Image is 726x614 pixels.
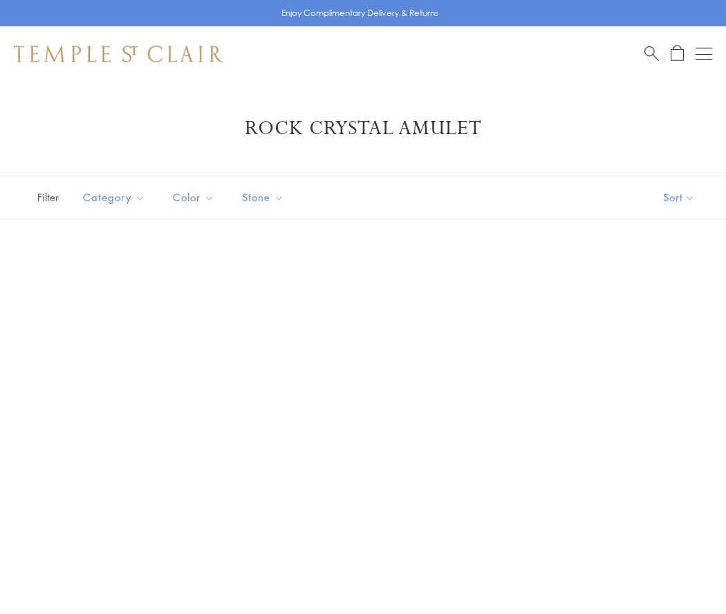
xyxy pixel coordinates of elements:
[76,189,156,206] span: Category
[235,189,295,206] span: Stone
[35,116,691,141] h1: Rock Crystal Amulet
[166,189,225,206] span: Color
[73,182,156,213] button: Category
[162,182,225,213] button: Color
[696,46,712,62] button: Open navigation
[671,45,684,62] a: Open Shopping Bag
[14,46,223,62] img: Temple St. Clair
[644,45,659,62] a: Search
[281,6,438,20] p: Enjoy Complimentary Delivery & Returns
[232,182,295,213] button: Stone
[632,176,726,218] button: Show sort by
